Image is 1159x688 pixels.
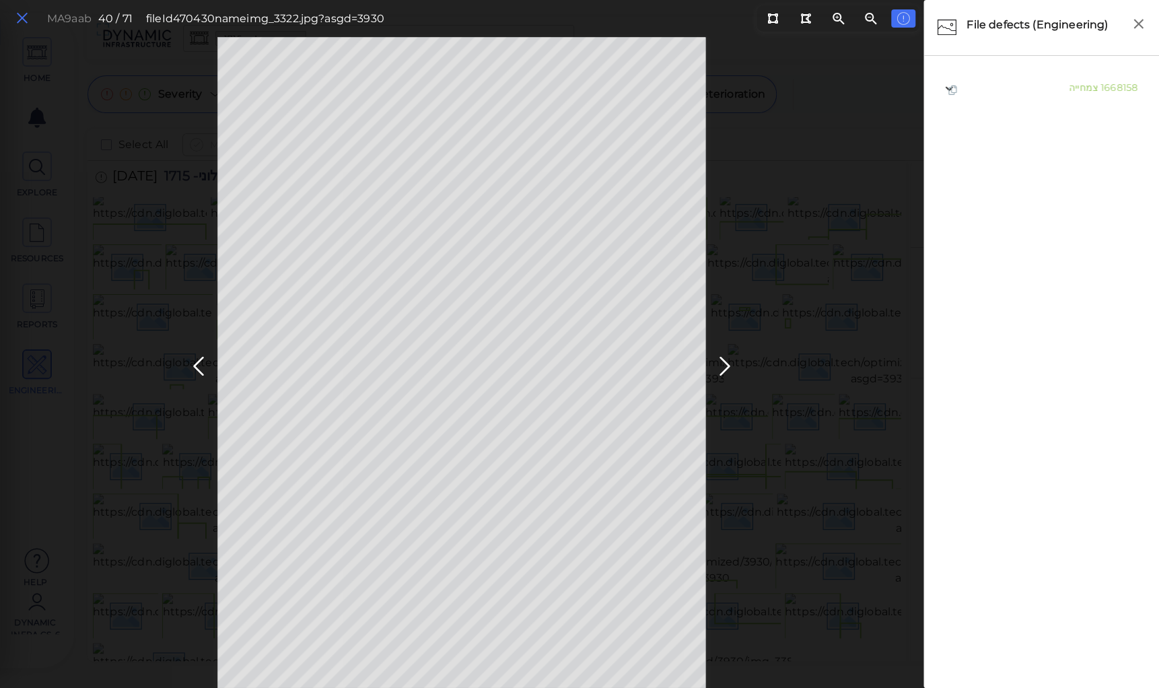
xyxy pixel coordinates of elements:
span: צמחייה [1069,81,1098,94]
div: fileId 470430 name img_3322.jpg?asgd=3930 [146,11,384,27]
span: 1668158 [1100,81,1137,94]
iframe: Chat [1102,627,1149,678]
div: MA9aab [47,11,92,27]
div: 40 / 71 [98,11,133,27]
div: File defects (Engineering) [963,13,1125,42]
div: 1668158 צמחייה [931,69,1152,108]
